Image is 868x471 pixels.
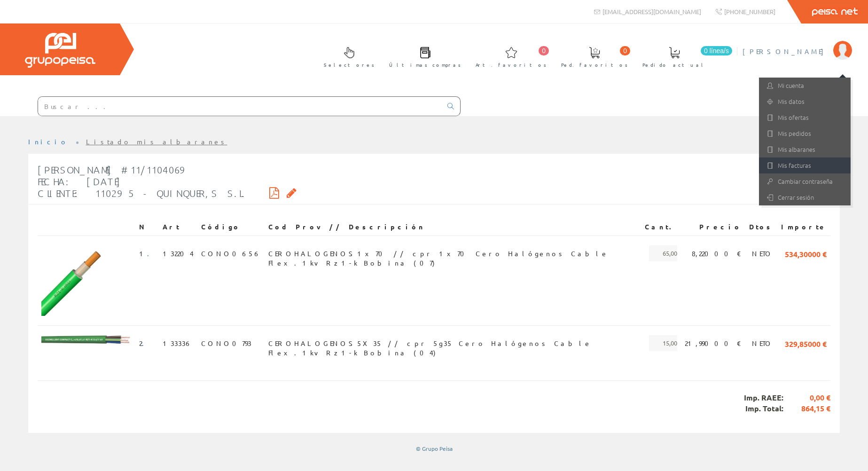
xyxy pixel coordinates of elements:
span: 0 [620,46,630,55]
span: 534,30000 € [785,245,827,261]
a: Mis facturas [759,157,851,173]
span: 1 [139,245,155,261]
span: 0,00 € [783,392,830,403]
span: 0 línea/s [701,46,732,55]
a: Mis pedidos [759,126,851,141]
span: 65,00 [649,245,677,261]
span: 864,15 € [783,403,830,414]
th: Art [159,219,197,235]
span: Pedido actual [642,60,706,70]
a: Mis ofertas [759,110,851,126]
th: N [135,219,159,235]
img: Foto artículo (136.36363636364x150) [41,245,105,316]
i: Descargar PDF [269,189,279,196]
span: 21,99000 € [685,335,742,351]
img: Foto artículo (192x22.231578947368) [41,335,132,345]
a: Listado mis albaranes [86,137,227,146]
a: [PERSON_NAME] [743,39,852,48]
span: [EMAIL_ADDRESS][DOMAIN_NAME] [602,8,701,16]
th: Dtos [745,219,777,235]
span: NETO [752,245,774,261]
a: Mis datos [759,94,851,110]
span: CONO0656 [201,245,261,261]
span: NETO [752,335,774,351]
span: Selectores [324,60,375,70]
span: Art. favoritos [476,60,547,70]
th: Importe [777,219,830,235]
img: Grupo Peisa [25,33,95,68]
a: . [142,339,150,347]
span: CEROHALOGENOS1x70 // cpr 1x70 Cero Halógenos Cable Flex.1kv Rz1-k Bobina (07) [268,245,637,261]
a: Inicio [28,137,68,146]
a: Cerrar sesión [759,189,851,205]
span: Últimas compras [389,60,461,70]
div: Imp. RAEE: Imp. Total: [38,380,830,426]
a: Cambiar contraseña [759,173,851,189]
span: [PERSON_NAME] #11/1104069 Fecha: [DATE] Cliente: 110295 - QUINQUER,S S.L. [38,164,247,199]
a: Selectores [314,39,379,73]
span: CONO0793 [201,335,251,351]
span: [PHONE_NUMBER] [724,8,775,16]
span: 0 [539,46,549,55]
span: 132204 [163,245,194,261]
i: Solicitar por email copia firmada [287,189,297,196]
span: 133336 [163,335,192,351]
input: Buscar ... [38,97,442,116]
span: 2 [139,335,150,351]
span: 15,00 [649,335,677,351]
a: Mis albaranes [759,141,851,157]
a: Mi cuenta [759,78,851,94]
th: Cant. [641,219,681,235]
span: CEROHALOGENOS5X35 // cpr 5g35 Cero Halógenos Cable Flex.1kv Rz1-k Bobina (04) [268,335,637,351]
th: Código [197,219,265,235]
a: Últimas compras [380,39,466,73]
span: 329,85000 € [785,335,827,351]
th: Cod Prov // Descripción [265,219,641,235]
span: Ped. favoritos [561,60,628,70]
a: . [147,249,155,258]
span: 8,22000 € [692,245,742,261]
th: Precio [681,219,745,235]
div: © Grupo Peisa [28,445,840,453]
span: [PERSON_NAME] [743,47,829,56]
